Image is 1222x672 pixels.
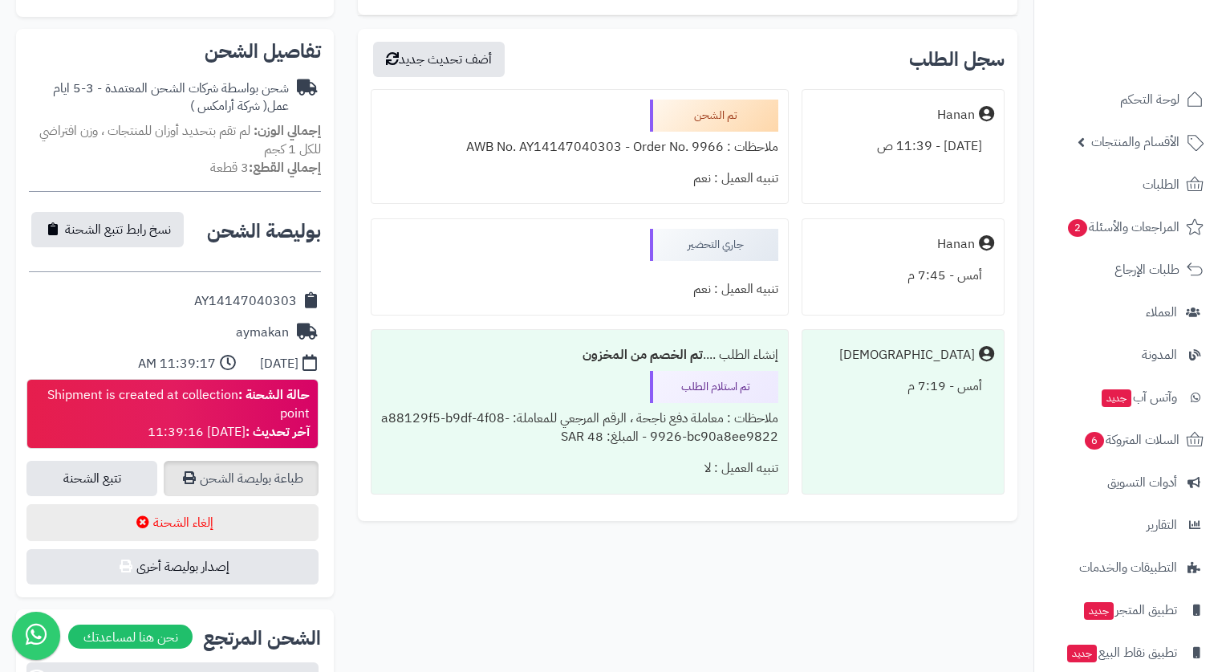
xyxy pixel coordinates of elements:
[1084,602,1114,620] span: جديد
[650,229,778,261] div: جاري التحضير
[1044,250,1212,289] a: طلبات الإرجاع
[254,121,321,141] strong: إجمالي الوزن:
[1084,431,1104,450] span: 6
[812,371,994,402] div: أمس - 7:19 م
[381,163,778,194] div: تنبيه العميل : نعم
[381,453,778,484] div: تنبيه العميل : لا
[207,222,321,241] h2: بوليصة الشحن
[1044,378,1212,417] a: وآتس آبجديد
[35,386,310,442] div: Shipment is created at collection point [DATE] 11:39:16
[190,96,267,116] span: ( شركة أرامكس )
[1044,506,1212,544] a: التقارير
[1044,336,1212,374] a: المدونة
[1044,80,1212,119] a: لوحة التحكم
[381,340,778,371] div: إنشاء الطلب ....
[1044,463,1212,502] a: أدوات التسويق
[29,42,321,61] h2: تفاصيل الشحن
[1091,131,1179,153] span: الأقسام والمنتجات
[937,106,975,124] div: Hanan
[1082,599,1177,621] span: تطبيق المتجر
[937,235,975,254] div: Hanan
[381,132,778,163] div: ملاحظات : AWB No. AY14147040303 - Order No. 9966
[650,100,778,132] div: تم الشحن
[909,50,1005,69] h3: سجل الطلب
[650,371,778,403] div: تم استلام الطلب
[1143,173,1179,196] span: الطلبات
[1066,216,1179,238] span: المراجعات والأسئلة
[381,274,778,305] div: تنبيه العميل : نعم
[29,79,289,116] div: شحن بواسطة شركات الشحن المعتمدة - 3-5 ايام عمل
[39,121,321,159] span: لم تقم بتحديد أوزان للمنتجات ، وزن افتراضي للكل 1 كجم
[812,131,994,162] div: [DATE] - 11:39 ص
[260,355,298,373] div: [DATE]
[1146,301,1177,324] span: العملاء
[249,158,321,177] strong: إجمالي القطع:
[1079,556,1177,579] span: التطبيقات والخدمات
[839,346,975,365] div: [DEMOGRAPHIC_DATA]
[26,461,157,496] a: تتبع الشحنة
[65,220,171,239] span: نسخ رابط تتبع الشحنة
[583,345,703,365] b: تم الخصم من المخزون
[1120,88,1179,111] span: لوحة التحكم
[1142,344,1177,366] span: المدونة
[1044,165,1212,204] a: الطلبات
[373,42,505,77] button: أضف تحديث جديد
[381,403,778,453] div: ملاحظات : معاملة دفع ناجحة ، الرقم المرجعي للمعاملة: a88129f5-b9df-4f08-9926-bc90a8ee9822 - المبل...
[26,504,319,541] button: إلغاء الشحنة
[1147,514,1177,536] span: التقارير
[1113,29,1207,63] img: logo-2.png
[238,385,310,405] strong: حالة الشحنة :
[1044,208,1212,246] a: المراجعات والأسئلة2
[194,292,297,311] div: AY14147040303
[1100,386,1177,409] span: وآتس آب
[31,212,184,247] button: نسخ رابط تتبع الشحنة
[1067,645,1097,662] span: جديد
[1102,389,1131,407] span: جديد
[1107,471,1177,494] span: أدوات التسويق
[1044,293,1212,332] a: العملاء
[203,629,321,648] h2: الشحن المرتجع
[138,355,216,373] div: 11:39:17 AM
[1044,421,1212,459] a: السلات المتروكة6
[1044,548,1212,587] a: التطبيقات والخدمات
[1067,218,1087,237] span: 2
[1083,429,1179,451] span: السلات المتروكة
[164,461,319,496] a: طباعة بوليصة الشحن
[210,158,321,177] small: 3 قطعة
[1044,591,1212,629] a: تطبيق المتجرجديد
[1044,633,1212,672] a: تطبيق نقاط البيعجديد
[1066,641,1177,664] span: تطبيق نقاط البيع
[236,324,289,342] div: aymakan
[26,549,319,584] button: إصدار بوليصة أخرى
[246,422,310,442] strong: آخر تحديث :
[1114,259,1179,281] span: طلبات الإرجاع
[812,260,994,291] div: أمس - 7:45 م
